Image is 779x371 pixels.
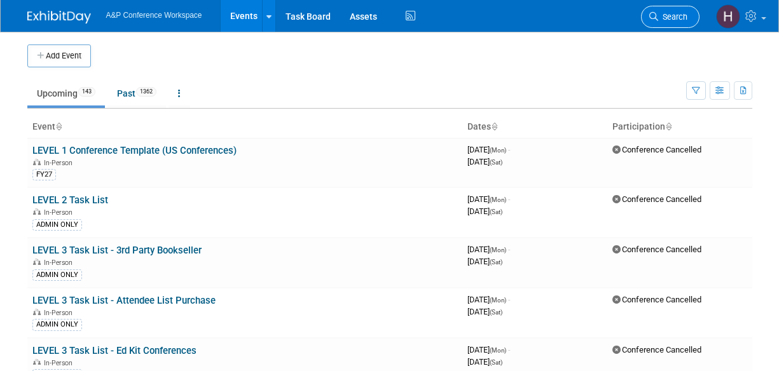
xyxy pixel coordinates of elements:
[44,159,76,167] span: In-Person
[32,319,82,330] div: ADMIN ONLY
[612,145,701,154] span: Conference Cancelled
[508,145,510,154] span: -
[27,116,462,138] th: Event
[44,259,76,267] span: In-Person
[467,307,502,316] span: [DATE]
[490,147,506,154] span: (Mon)
[136,87,156,97] span: 1362
[467,357,502,367] span: [DATE]
[467,295,510,304] span: [DATE]
[467,345,510,354] span: [DATE]
[32,169,56,180] div: FY27
[641,6,700,28] a: Search
[55,121,62,132] a: Sort by Event Name
[607,116,752,138] th: Participation
[658,12,687,22] span: Search
[490,259,502,266] span: (Sat)
[490,309,502,316] span: (Sat)
[612,295,701,304] span: Conference Cancelled
[32,145,237,156] a: LEVEL 1 Conference Template (US Conferences)
[467,245,510,254] span: [DATE]
[490,359,502,366] span: (Sat)
[508,194,510,204] span: -
[32,219,82,231] div: ADMIN ONLY
[491,121,497,132] a: Sort by Start Date
[27,11,91,24] img: ExhibitDay
[27,44,91,67] button: Add Event
[33,208,41,215] img: In-Person Event
[490,159,502,166] span: (Sat)
[32,295,216,306] a: LEVEL 3 Task List - Attendee List Purchase
[33,309,41,315] img: In-Person Event
[612,245,701,254] span: Conference Cancelled
[32,345,196,356] a: LEVEL 3 Task List - Ed Kit Conferences
[612,345,701,354] span: Conference Cancelled
[467,157,502,166] span: [DATE]
[32,245,202,256] a: LEVEL 3 Task List - 3rd Party Bookseller
[467,194,510,204] span: [DATE]
[490,347,506,354] span: (Mon)
[612,194,701,204] span: Conference Cancelled
[462,116,607,138] th: Dates
[467,206,502,216] span: [DATE]
[490,208,502,215] span: (Sat)
[107,81,166,105] a: Past1362
[467,145,510,154] span: [DATE]
[508,345,510,354] span: -
[33,359,41,365] img: In-Person Event
[44,359,76,367] span: In-Person
[716,4,740,29] img: Hannah Siegel
[490,297,506,304] span: (Mon)
[467,257,502,266] span: [DATE]
[508,245,510,254] span: -
[33,159,41,165] img: In-Person Event
[78,87,95,97] span: 143
[490,196,506,203] span: (Mon)
[44,208,76,217] span: In-Person
[44,309,76,317] span: In-Person
[106,11,202,20] span: A&P Conference Workspace
[32,269,82,281] div: ADMIN ONLY
[508,295,510,304] span: -
[665,121,672,132] a: Sort by Participation Type
[490,246,506,253] span: (Mon)
[32,194,108,206] a: LEVEL 2 Task List
[33,259,41,265] img: In-Person Event
[27,81,105,105] a: Upcoming143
